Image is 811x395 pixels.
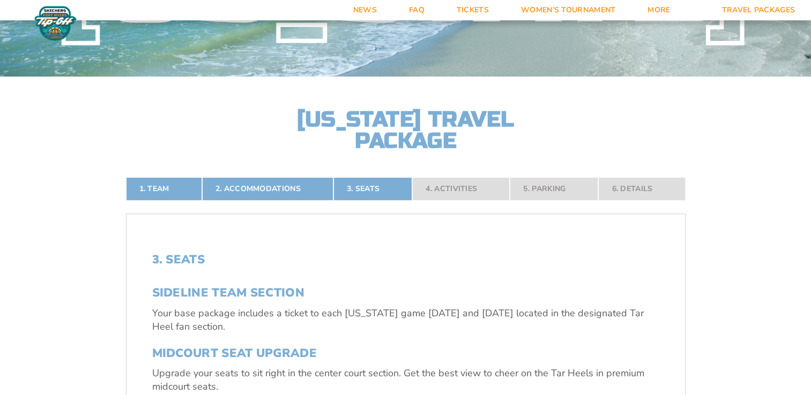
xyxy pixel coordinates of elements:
[288,109,524,151] h2: [US_STATE] Travel Package
[152,307,659,333] p: Your base package includes a ticket to each [US_STATE] game [DATE] and [DATE] located in the desi...
[152,253,659,267] h2: 3. Seats
[202,177,333,201] a: 2. Accommodations
[126,177,202,201] a: 1. Team
[152,286,659,300] h3: SIDELINE TEAM SECTION
[152,346,659,360] h3: MIDCOURT SEAT UPGRADE
[152,367,659,393] p: Upgrade your seats to sit right in the center court section. Get the best view to cheer on the Ta...
[32,5,79,42] img: Fort Myers Tip-Off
